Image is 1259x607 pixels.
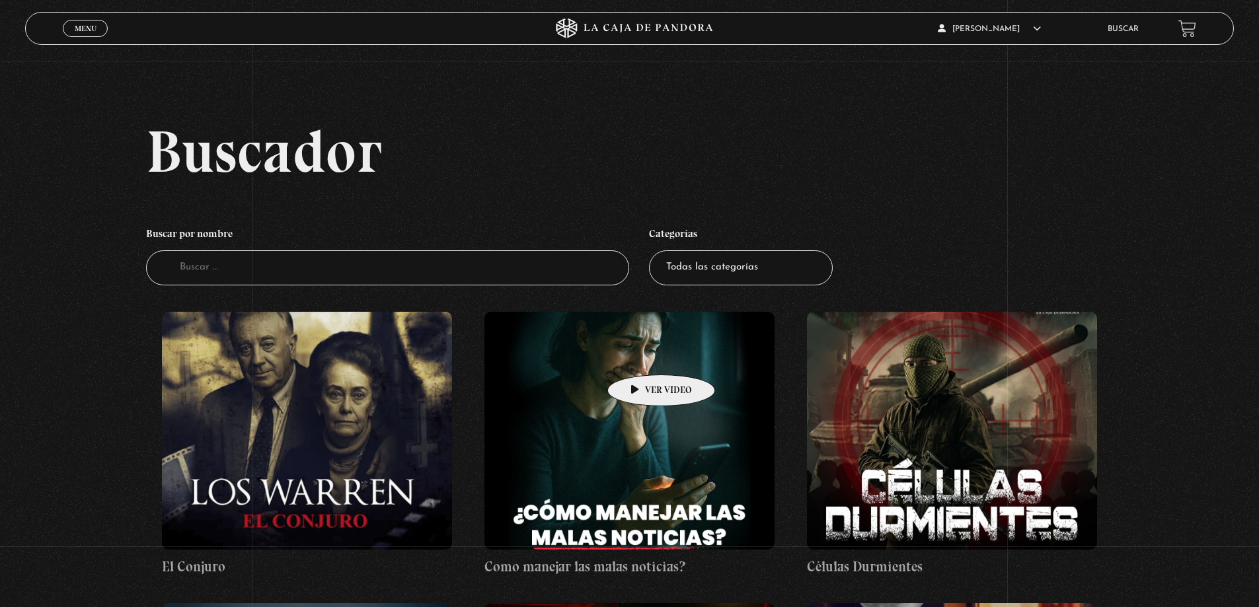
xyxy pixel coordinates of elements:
a: Como manejar las malas noticias? [484,312,775,577]
h4: Categorías [649,221,833,251]
h2: Buscador [146,122,1234,181]
a: El Conjuro [162,312,452,577]
span: [PERSON_NAME] [938,25,1041,33]
h4: Células Durmientes [807,556,1097,577]
h4: El Conjuro [162,556,452,577]
a: Buscar [1108,25,1139,33]
h4: Buscar por nombre [146,221,630,251]
a: View your shopping cart [1178,20,1196,38]
h4: Como manejar las malas noticias? [484,556,775,577]
span: Menu [75,24,96,32]
span: Cerrar [70,36,101,45]
a: Células Durmientes [807,312,1097,577]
